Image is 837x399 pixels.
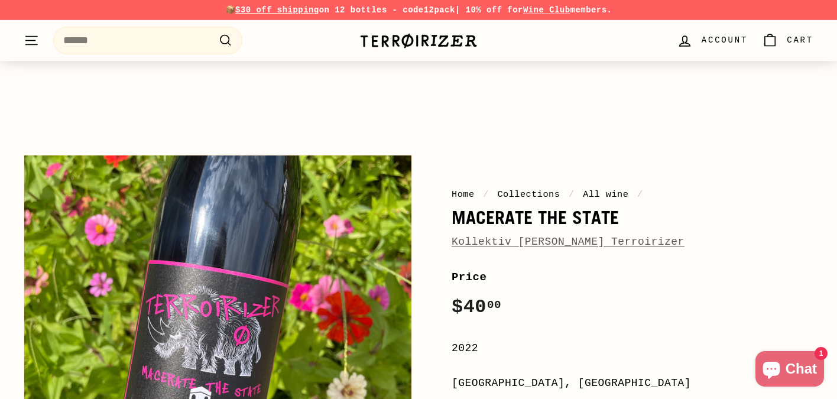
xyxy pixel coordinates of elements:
span: $30 off shipping [235,5,319,15]
a: All wine [583,189,628,200]
span: / [634,189,646,200]
sup: 00 [487,299,501,312]
a: Wine Club [523,5,570,15]
a: Account [670,23,755,58]
inbox-online-store-chat: Shopify online store chat [752,351,828,390]
span: Account [702,34,748,47]
span: / [480,189,492,200]
span: / [566,189,578,200]
div: 2022 [452,340,813,357]
label: Price [452,268,813,286]
div: [GEOGRAPHIC_DATA], [GEOGRAPHIC_DATA] [452,375,813,392]
span: Cart [787,34,813,47]
strong: 12pack [424,5,455,15]
p: 📦 on 12 bottles - code | 10% off for members. [24,4,813,17]
a: Kollektiv [PERSON_NAME] Terroirizer [452,236,684,248]
nav: breadcrumbs [452,187,813,202]
h1: Macerate the State [452,207,813,228]
span: $40 [452,296,501,318]
a: Cart [755,23,820,58]
a: Home [452,189,475,200]
a: Collections [497,189,560,200]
